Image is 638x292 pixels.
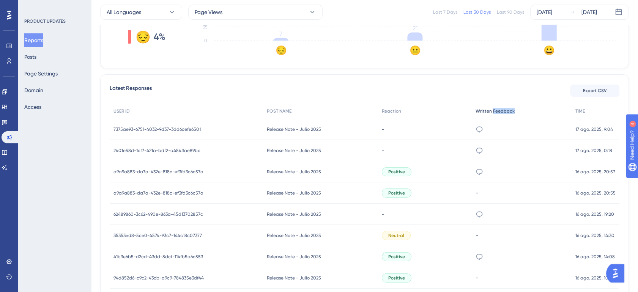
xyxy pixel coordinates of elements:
span: Latest Responses [110,84,152,97]
span: 16 ago. 2025, 19:20 [575,211,614,217]
span: 17 ago. 2025, 0:18 [575,148,612,154]
div: PRODUCT UPDATES [24,18,66,24]
span: Release Note - Julio 2025 [267,148,321,154]
span: Positive [388,275,405,281]
span: Release Note - Julio 2025 [267,275,321,281]
span: 94d852d6-c9c2-43cb-a9c9-784835e3df44 [113,275,204,281]
span: USER ID [113,108,130,114]
span: Release Note - Julio 2025 [267,126,321,132]
span: Positive [388,190,405,196]
span: 17 ago. 2025, 9:04 [575,126,613,132]
button: Posts [24,50,36,64]
span: 62489860-3c62-490e-863a-45d13702857c [113,211,203,217]
div: Last 90 Days [497,9,524,15]
button: Page Views [188,5,323,20]
span: - [382,148,384,154]
span: Release Note - Julio 2025 [267,254,321,260]
button: Access [24,100,41,114]
span: Page Views [195,8,222,17]
span: Release Note - Julio 2025 [267,211,321,217]
span: Positive [388,254,405,260]
span: 2401e58d-1cf7-421a-bdf2-a454ffae89bc [113,148,200,154]
button: All Languages [100,5,182,20]
div: 😔 [135,31,148,43]
span: TIME [575,108,585,114]
text: 😔 [276,45,287,56]
span: - [382,126,384,132]
span: Need Help? [18,2,47,11]
span: - [382,211,384,217]
tspan: 35 [203,24,207,30]
span: 16 ago. 2025, 10:43 [575,275,614,281]
span: Reaction [382,108,401,114]
span: Export CSV [583,88,607,94]
iframe: UserGuiding AI Assistant Launcher [606,262,629,285]
tspan: 0 [204,38,207,43]
span: 35353ed8-5ce0-4574-93c7-144c18c07377 [113,232,202,239]
div: [DATE] [537,8,552,17]
span: 16 ago. 2025, 14:30 [575,232,614,239]
div: Last 7 Days [433,9,457,15]
span: 16 ago. 2025, 20:55 [575,190,616,196]
span: Written Feedback [476,108,515,114]
span: 16 ago. 2025, 14:08 [575,254,615,260]
span: Positive [388,169,405,175]
span: Release Note - Julio 2025 [267,190,321,196]
span: 7375ae93-6751-4032-9d37-3dd6cefe6501 [113,126,201,132]
div: [DATE] [581,8,597,17]
span: 41b3e6b5-d2cd-43dd-8dcf-114fb5a6c553 [113,254,203,260]
button: Reports [24,33,43,47]
text: 😀 [543,45,555,56]
div: - [476,232,568,239]
div: 4 [53,4,55,10]
span: POST NAME [267,108,291,114]
div: Last 30 Days [463,9,491,15]
span: All Languages [107,8,141,17]
span: Release Note - Julio 2025 [267,169,321,175]
tspan: 7 [279,30,282,38]
span: 16 ago. 2025, 20:57 [575,169,615,175]
text: 😐 [410,45,421,56]
div: - [476,274,568,281]
span: a9a9a883-da7a-432e-818c-ef3fd3c6c57a [113,169,203,175]
span: Release Note - Julio 2025 [267,232,321,239]
span: Neutral [388,232,404,239]
button: Domain [24,83,43,97]
button: Page Settings [24,67,58,80]
button: Export CSV [570,85,619,97]
span: a9a9a883-da7a-432e-818c-ef3fd3c6c57a [113,190,203,196]
span: 4% [154,31,165,43]
tspan: 21 [413,25,417,32]
div: - [476,189,568,196]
